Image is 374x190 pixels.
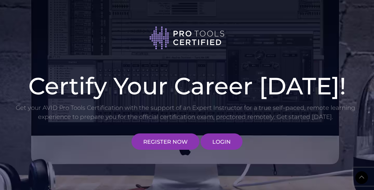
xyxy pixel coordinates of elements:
a: REGISTER NOW [132,133,199,150]
a: LOGIN [201,133,242,150]
h1: Certify Your Career [DATE]! [15,74,359,98]
p: Get your AVID Pro Tools Certification with the support of an Expert Instructor for a true self-pa... [15,103,356,121]
img: Pro Tools Certified logo [149,26,225,50]
a: Back to Top [355,171,368,184]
